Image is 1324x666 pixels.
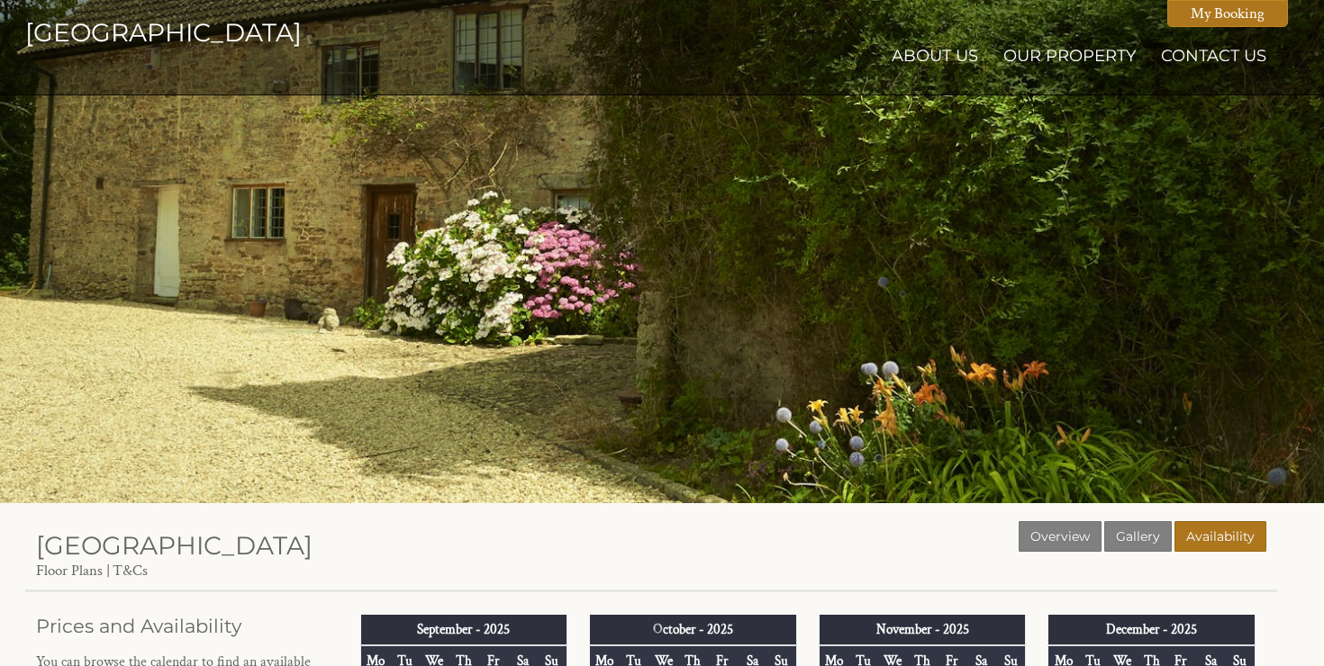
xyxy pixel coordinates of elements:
th: November - 2025 [819,615,1026,645]
a: Floor Plans [36,561,103,580]
th: October - 2025 [590,615,797,645]
a: Availability [1174,521,1266,552]
th: December - 2025 [1048,615,1256,645]
a: Our Property [1003,46,1136,66]
a: Prices and Availability [36,615,328,637]
a: [GEOGRAPHIC_DATA] [36,530,313,561]
a: [GEOGRAPHIC_DATA] [25,17,192,48]
a: Contact Us [1161,46,1266,66]
a: T&Cs [113,561,148,580]
a: Gallery [1104,521,1172,552]
th: September - 2025 [360,615,567,645]
a: Overview [1019,521,1102,552]
a: About Us [892,46,978,66]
